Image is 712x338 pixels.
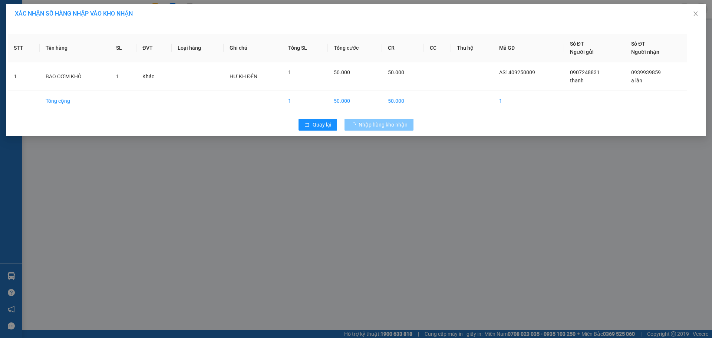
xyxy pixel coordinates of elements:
span: 50.000 [334,69,350,75]
td: 1 [493,91,564,111]
span: Quay lại [313,121,331,129]
span: 0939939859 [631,69,661,75]
th: Tổng cước [328,34,382,62]
button: rollbackQuay lại [299,119,337,131]
li: Hotline: 1900 8153 [69,27,310,37]
th: Mã GD [493,34,564,62]
th: ĐVT [136,34,172,62]
img: logo.jpg [9,9,46,46]
li: [STREET_ADDRESS][PERSON_NAME]. [GEOGRAPHIC_DATA], Tỉnh [GEOGRAPHIC_DATA] [69,18,310,27]
th: SL [110,34,136,62]
button: Nhập hàng kho nhận [345,119,413,131]
span: 50.000 [388,69,404,75]
span: 0907248831 [570,69,600,75]
td: 1 [282,91,328,111]
th: Loại hàng [172,34,224,62]
th: Ghi chú [224,34,282,62]
td: Khác [136,62,172,91]
th: CC [424,34,451,62]
td: Tổng cộng [40,91,111,111]
b: GỬI : PV Gò Dầu [9,54,83,66]
span: Người nhận [631,49,659,55]
td: 1 [8,62,40,91]
span: Số ĐT [631,41,645,47]
span: XÁC NHẬN SỐ HÀNG NHẬP VÀO KHO NHẬN [15,10,133,17]
th: CR [382,34,423,62]
span: thanh [570,78,584,83]
span: Nhập hàng kho nhận [359,121,408,129]
td: BAO CƠM KHÔ [40,62,111,91]
span: Người gửi [570,49,594,55]
th: STT [8,34,40,62]
th: Tên hàng [40,34,111,62]
span: HƯ KH ĐỀN [230,73,257,79]
span: AS1409250009 [499,69,535,75]
th: Thu hộ [451,34,493,62]
th: Tổng SL [282,34,328,62]
span: Số ĐT [570,41,584,47]
td: 50.000 [328,91,382,111]
span: close [693,11,699,17]
span: 1 [288,69,291,75]
span: loading [350,122,359,127]
button: Close [685,4,706,24]
span: a lân [631,78,642,83]
td: 50.000 [382,91,423,111]
span: 1 [116,73,119,79]
span: rollback [304,122,310,128]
